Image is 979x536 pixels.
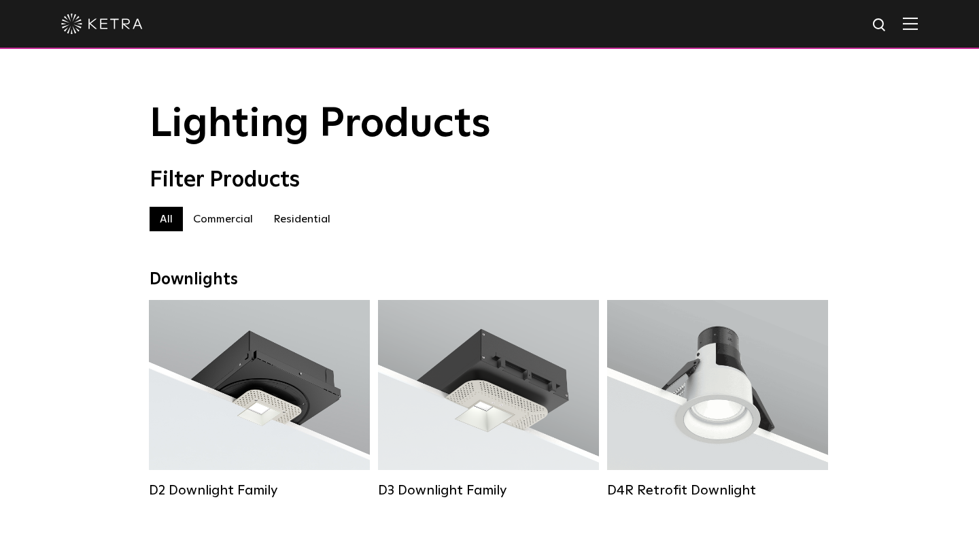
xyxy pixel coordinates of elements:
[378,482,599,499] div: D3 Downlight Family
[183,207,263,231] label: Commercial
[150,104,491,145] span: Lighting Products
[903,17,918,30] img: Hamburger%20Nav.svg
[61,14,143,34] img: ketra-logo-2019-white
[872,17,889,34] img: search icon
[263,207,341,231] label: Residential
[150,167,829,193] div: Filter Products
[150,270,829,290] div: Downlights
[149,482,370,499] div: D2 Downlight Family
[607,300,828,499] a: D4R Retrofit Downlight Lumen Output:800Colors:White / BlackBeam Angles:15° / 25° / 40° / 60°Watta...
[149,300,370,499] a: D2 Downlight Family Lumen Output:1200Colors:White / Black / Gloss Black / Silver / Bronze / Silve...
[607,482,828,499] div: D4R Retrofit Downlight
[150,207,183,231] label: All
[378,300,599,499] a: D3 Downlight Family Lumen Output:700 / 900 / 1100Colors:White / Black / Silver / Bronze / Paintab...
